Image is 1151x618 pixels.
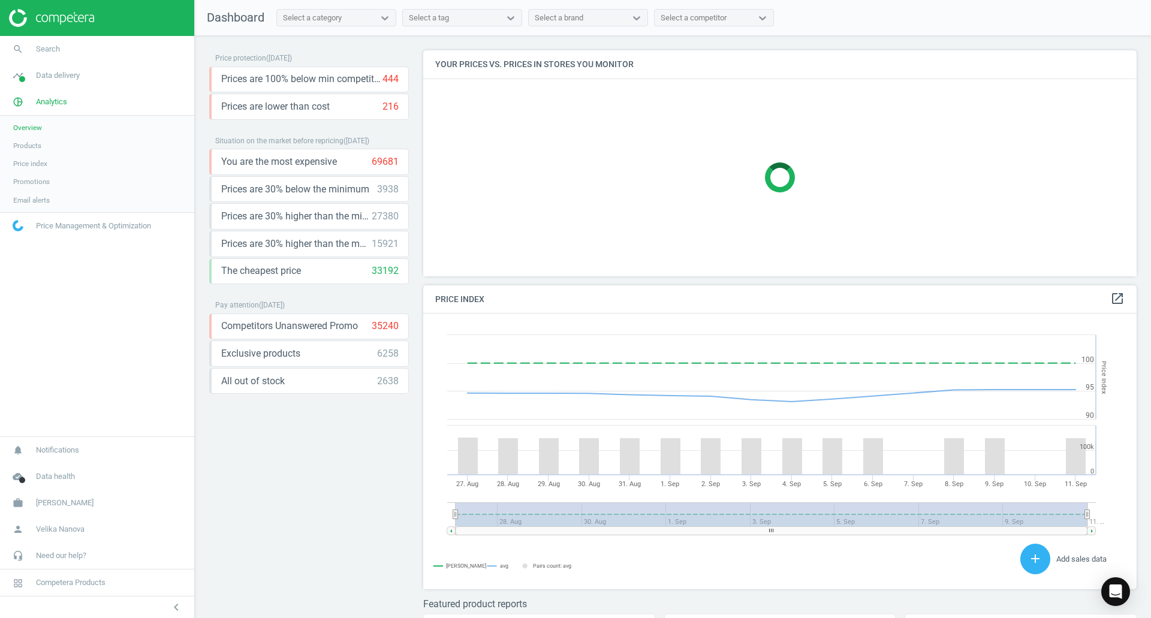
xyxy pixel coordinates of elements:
div: 15921 [372,237,399,251]
h4: Your prices vs. prices in stores you monitor [423,50,1137,79]
i: work [7,492,29,514]
tspan: 4. Sep [782,480,801,488]
span: Promotions [13,177,50,186]
img: ajHJNr6hYgQAAAAASUVORK5CYII= [9,9,94,27]
span: All out of stock [221,375,285,388]
span: The cheapest price [221,264,301,278]
tspan: 11. Sep [1065,480,1087,488]
div: 3938 [377,183,399,196]
span: Prices are 100% below min competitor [221,73,382,86]
span: Exclusive products [221,347,300,360]
span: Prices are 30% higher than the maximal [221,237,372,251]
i: chevron_left [169,600,183,614]
span: [PERSON_NAME] [36,498,94,508]
span: Price protection [215,54,266,62]
span: Products [13,141,41,150]
div: Select a brand [535,13,583,23]
tspan: 31. Aug [619,480,641,488]
tspan: 6. Sep [864,480,882,488]
tspan: 30. Aug [578,480,600,488]
i: cloud_done [7,465,29,488]
text: 90 [1086,411,1094,420]
div: Select a competitor [661,13,727,23]
text: 95 [1086,383,1094,391]
i: add [1028,551,1042,566]
tspan: 7. Sep [904,480,923,488]
tspan: 10. Sep [1024,480,1046,488]
tspan: 1. Sep [661,480,679,488]
span: Overview [13,123,42,132]
div: 2638 [377,375,399,388]
span: Competitors Unanswered Promo [221,319,358,333]
div: 69681 [372,155,399,168]
i: notifications [7,439,29,462]
i: person [7,518,29,541]
tspan: 11. … [1089,518,1104,526]
div: Select a category [283,13,342,23]
span: Velika Nanova [36,524,85,535]
text: 100 [1081,355,1094,364]
tspan: Pairs count: avg [533,563,571,569]
span: Situation on the market before repricing [215,137,344,145]
tspan: 3. Sep [742,480,761,488]
h3: Featured product reports [423,598,1137,610]
button: chevron_left [161,599,191,615]
span: Add sales data [1056,554,1107,563]
div: Select a tag [409,13,449,23]
span: Data delivery [36,70,80,81]
span: Search [36,44,60,55]
tspan: 5. Sep [823,480,842,488]
i: headset_mic [7,544,29,567]
span: Need our help? [36,550,86,561]
i: timeline [7,64,29,87]
span: Dashboard [207,10,264,25]
text: 100k [1080,443,1094,451]
span: Prices are 30% below the minimum [221,183,369,196]
tspan: [PERSON_NAME] [446,563,486,569]
tspan: 2. Sep [701,480,720,488]
i: search [7,38,29,61]
text: 0 [1090,468,1094,475]
div: 444 [382,73,399,86]
img: wGWNvw8QSZomAAAAABJRU5ErkJggg== [13,220,23,231]
span: Price index [13,159,47,168]
tspan: avg [500,563,508,569]
a: open_in_new [1110,291,1125,307]
i: open_in_new [1110,291,1125,306]
span: Pay attention [215,301,259,309]
tspan: 27. Aug [456,480,478,488]
tspan: 29. Aug [538,480,560,488]
div: 35240 [372,319,399,333]
span: ( [DATE] ) [259,301,285,309]
span: Analytics [36,97,67,107]
tspan: Price Index [1100,361,1108,394]
i: pie_chart_outlined [7,91,29,113]
span: Prices are 30% higher than the minimum [221,210,372,223]
h4: Price Index [423,285,1137,313]
tspan: 8. Sep [945,480,963,488]
span: Competera Products [36,577,106,588]
span: ( [DATE] ) [344,137,369,145]
span: Email alerts [13,195,50,205]
div: 33192 [372,264,399,278]
span: Prices are lower than cost [221,100,330,113]
span: Data health [36,471,75,482]
button: add [1020,544,1050,574]
tspan: 28. Aug [497,480,519,488]
div: 27380 [372,210,399,223]
div: 216 [382,100,399,113]
span: ( [DATE] ) [266,54,292,62]
div: 6258 [377,347,399,360]
span: Notifications [36,445,79,456]
span: You are the most expensive [221,155,337,168]
div: Open Intercom Messenger [1101,577,1130,606]
tspan: 9. Sep [985,480,1004,488]
span: Price Management & Optimization [36,221,151,231]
